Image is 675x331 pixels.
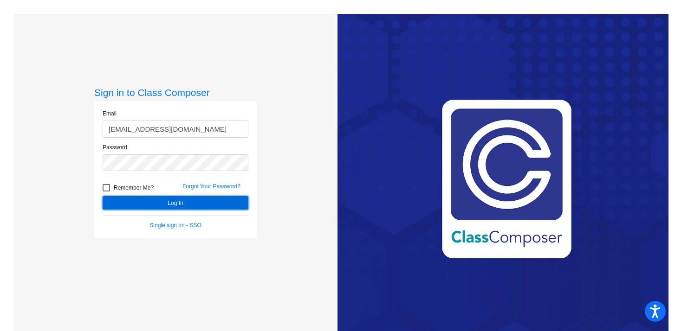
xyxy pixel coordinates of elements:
span: Remember Me? [114,182,154,193]
button: Log In [103,196,248,210]
a: Forgot Your Password? [182,183,240,190]
label: Password [103,143,127,152]
a: Single sign on - SSO [149,222,201,229]
label: Email [103,109,117,118]
h3: Sign in to Class Composer [94,87,257,98]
